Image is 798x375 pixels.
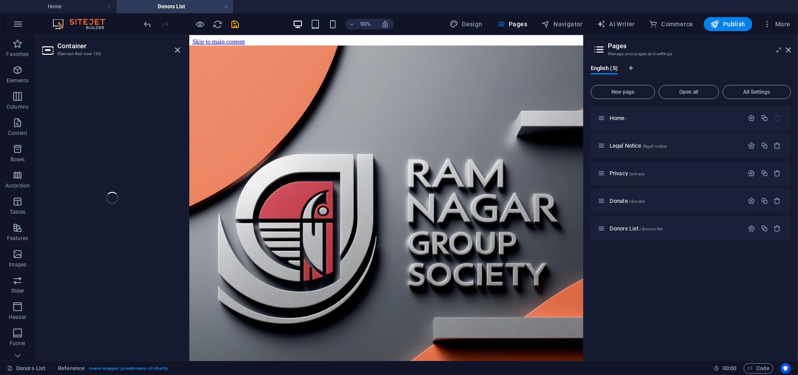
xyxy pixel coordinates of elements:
p: Elements [7,77,29,84]
span: Click to open page [610,142,667,149]
div: Privacy/privacy [607,170,744,176]
p: Tables [10,209,25,216]
span: Publish [711,20,745,28]
span: Click to open page [610,198,645,204]
p: Boxes [11,156,25,163]
h6: 90% [358,19,372,29]
span: Open all [663,89,715,95]
p: Accordion [5,182,30,189]
a: Click to cancel selection. Double-click to open Pages [7,363,45,374]
span: Click to open page [610,170,645,177]
div: Settings [748,197,755,205]
span: Code [748,363,770,374]
span: Pages [497,20,527,28]
nav: breadcrumb [58,363,168,374]
p: Images [9,261,27,268]
button: Design [446,17,486,31]
button: Code [744,363,773,374]
i: Save (Ctrl+S) [231,19,241,29]
p: Favorites [6,51,28,58]
span: More [763,20,791,28]
div: Settings [748,225,755,232]
button: Click here to leave preview mode and continue editing [195,19,206,29]
button: Navigator [538,17,586,31]
span: AI Writer [597,20,635,28]
div: Remove [774,170,781,177]
div: Duplicate [761,142,768,149]
button: Usercentrics [780,363,791,374]
p: Footer [10,340,25,347]
p: Features [7,235,28,242]
span: English (5) [591,63,618,75]
span: /privacy [629,171,645,176]
div: Settings [748,114,755,122]
img: Editor Logo [50,19,116,29]
button: All Settings [723,85,791,99]
i: On resize automatically adjust zoom level to fit chosen device. [381,20,389,28]
span: Click to open page [610,115,628,121]
a: Skip to main content [4,4,62,11]
p: Header [9,314,26,321]
div: Settings [748,170,755,177]
button: save [230,19,241,29]
div: Donors List/donors-list [607,226,744,231]
button: Publish [704,17,752,31]
button: AI Writer [593,17,638,31]
h2: Pages [608,42,791,50]
button: Pages [493,17,531,31]
p: Slider [11,287,25,294]
div: Legal Notice/legal-notice [607,143,744,149]
span: Click to open page [610,225,663,232]
h6: Session time [713,363,737,374]
div: Home/ [607,115,744,121]
span: . menu-wrapper .preset-menu-v2-charity [88,363,168,374]
div: Design (Ctrl+Alt+Y) [446,17,486,31]
span: New page [595,89,651,95]
div: Donate/donate [607,198,744,204]
div: Duplicate [761,225,768,232]
div: Remove [774,142,781,149]
span: /donors-list [640,226,663,231]
button: More [759,17,794,31]
span: Commerce [649,20,693,28]
span: 00 00 [723,363,736,374]
h4: Donors List [117,2,233,11]
div: Remove [774,197,781,205]
button: undo [142,19,153,29]
span: All Settings [727,89,787,95]
div: Remove [774,225,781,232]
i: Undo: Convert reference (Ctrl+Z) [143,19,153,29]
span: /donate [629,199,645,204]
div: Duplicate [761,197,768,205]
div: Language Tabs [591,65,791,81]
h3: Manage your pages and settings [608,50,773,58]
span: : [729,365,730,371]
div: The startpage cannot be deleted [774,114,781,122]
button: Commerce [645,17,697,31]
button: Open all [659,85,719,99]
span: Navigator [541,20,583,28]
span: Click to select. Double-click to edit [58,363,85,374]
div: Duplicate [761,170,768,177]
p: Columns [7,103,28,110]
span: Design [450,20,482,28]
i: Reload page [213,19,223,29]
span: /legal-notice [642,144,667,149]
button: 90% [345,19,376,29]
p: Content [8,130,27,137]
button: New page [591,85,655,99]
button: reload [213,19,223,29]
div: Duplicate [761,114,768,122]
div: Settings [748,142,755,149]
span: / [626,116,628,121]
